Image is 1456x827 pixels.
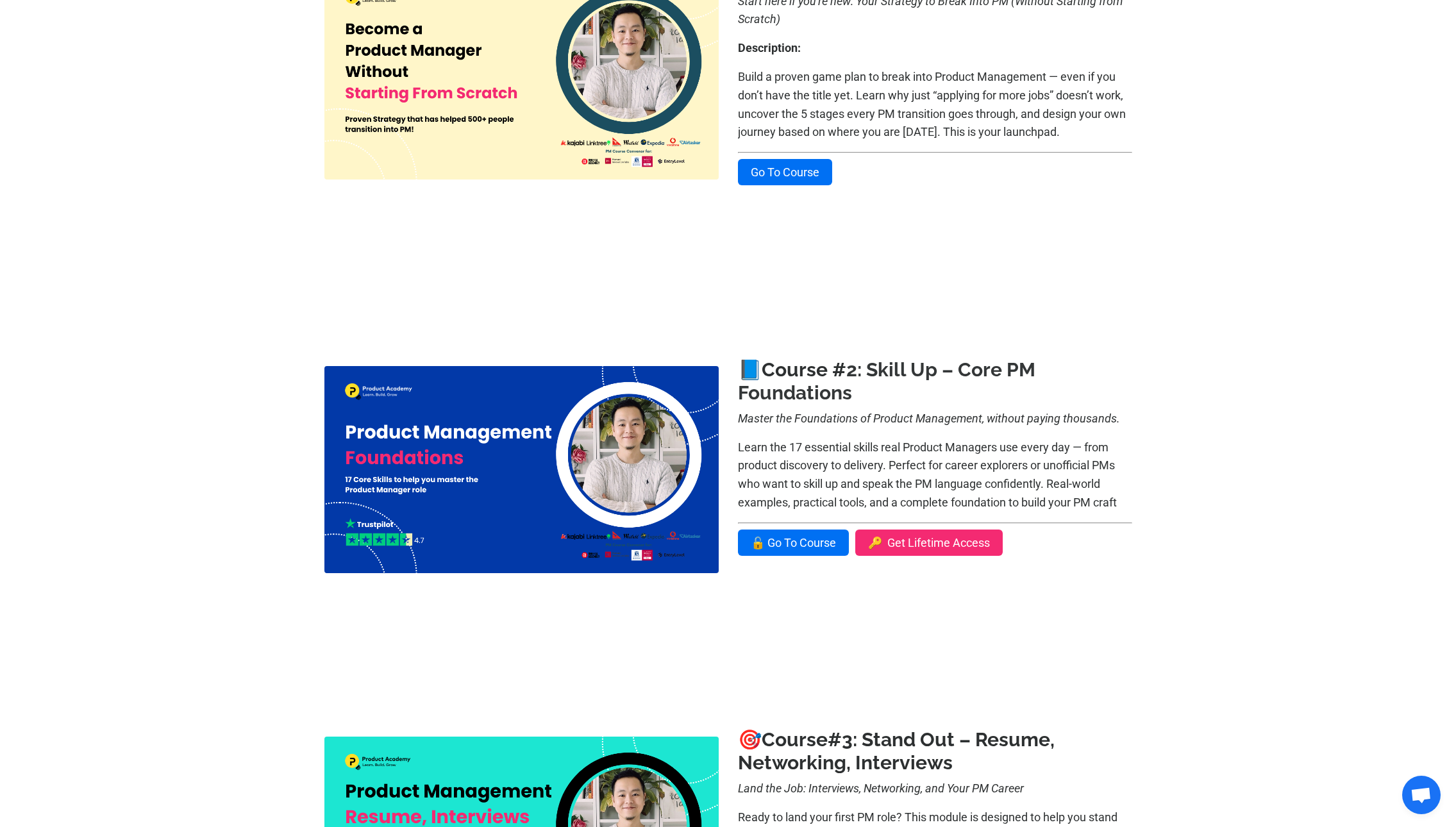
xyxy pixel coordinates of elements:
[738,68,1132,142] p: Build a proven game plan to break into Product Management — even if you don’t have the title yet....
[738,728,1055,774] a: #3: Stand Out – Resume, Networking, Interviews
[762,358,846,381] a: Course #
[738,412,1120,425] i: Master the Foundations of Product Management, without paying thousands.
[855,530,1003,556] a: 🔑 Get Lifetime Access
[1402,776,1441,814] div: Open chat
[738,358,1035,404] a: 2: Skill Up – Core PM Foundations
[738,159,832,185] a: Go To Course
[738,439,1132,512] p: Learn the 17 essential skills real Product Managers use every day — from product discovery to del...
[738,41,801,54] b: Description:
[738,781,1024,795] i: Land the Job: Interviews, Networking, and Your PM Career
[762,728,828,751] a: Course
[324,366,719,573] img: 62b2441-a0a2-b5e6-bea-601a6a2a63b_12.png
[738,728,828,751] b: 🎯
[738,530,849,556] a: 🔓 Go To Course
[738,358,846,381] b: 📘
